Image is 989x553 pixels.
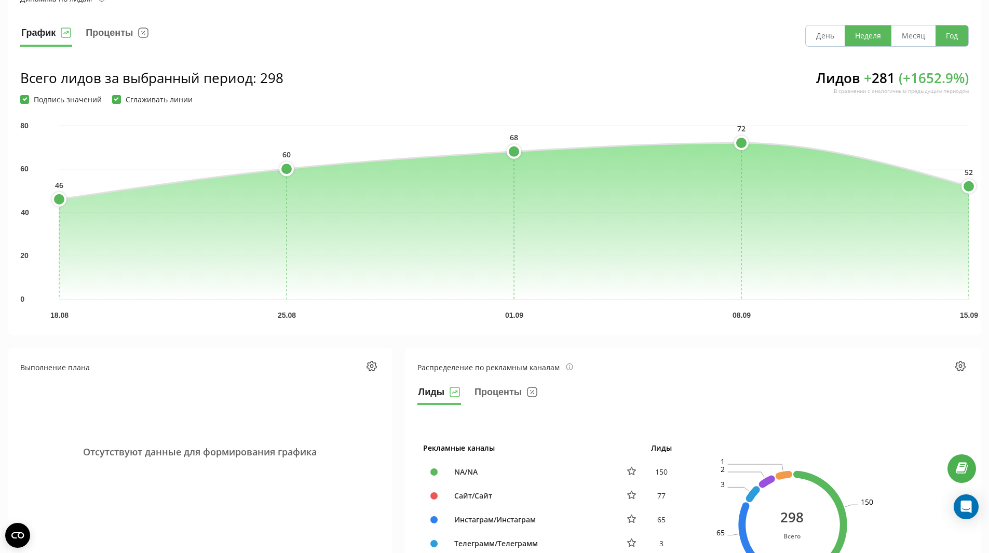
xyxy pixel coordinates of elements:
text: 68 [510,132,518,142]
button: Open CMP widget [5,523,30,548]
text: 52 [965,167,973,177]
th: Лиды [645,436,678,460]
span: ( + 1652.9 %) [899,69,969,87]
label: Подпись значений [20,95,102,104]
text: 65 [716,527,725,537]
td: 77 [645,484,678,508]
text: 15.09 [960,311,978,319]
button: Проценты [85,25,150,47]
td: 65 [645,508,678,532]
text: 60 [20,165,29,173]
text: 1 [721,456,725,466]
button: График [20,25,72,47]
button: Неделя [845,25,891,46]
button: Год [936,25,968,46]
td: 150 [645,460,678,484]
th: Рекламные каналы [417,436,645,460]
span: + [864,69,872,87]
button: День [806,25,845,46]
div: Всего [780,530,804,541]
div: Выполнение плана [20,362,90,373]
div: В сравнении с аналогичным предыдущим периодом [816,87,969,95]
text: 72 [737,124,746,133]
div: 298 [780,507,804,526]
div: Лидов 281 [816,69,969,104]
label: Сглаживать линии [112,95,193,104]
div: Отсутствуют данные для формирования графика [20,384,380,519]
text: 80 [20,122,29,130]
button: Месяц [891,25,936,46]
text: 150 [860,497,873,507]
div: Телеграмм/Телеграмм [449,538,612,549]
text: 25.08 [278,311,296,319]
text: 60 [282,150,291,159]
div: Open Intercom Messenger [954,494,979,519]
text: 0 [20,295,24,303]
button: Лиды [417,384,462,405]
text: 2 [721,464,725,474]
text: 46 [55,180,63,190]
text: 20 [20,251,29,260]
div: Распределение по рекламным каналам [417,362,573,373]
div: Всего лидов за выбранный период : 298 [20,69,283,87]
div: NA/NA [449,466,612,477]
text: 18.08 [50,311,69,319]
div: Сайт/Сайт [449,490,612,501]
text: 08.09 [733,311,751,319]
text: 40 [21,208,29,217]
button: Проценты [473,384,538,405]
text: 01.09 [505,311,523,319]
div: Инстаграм/Инстаграм [449,514,612,525]
text: 3 [721,479,725,489]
